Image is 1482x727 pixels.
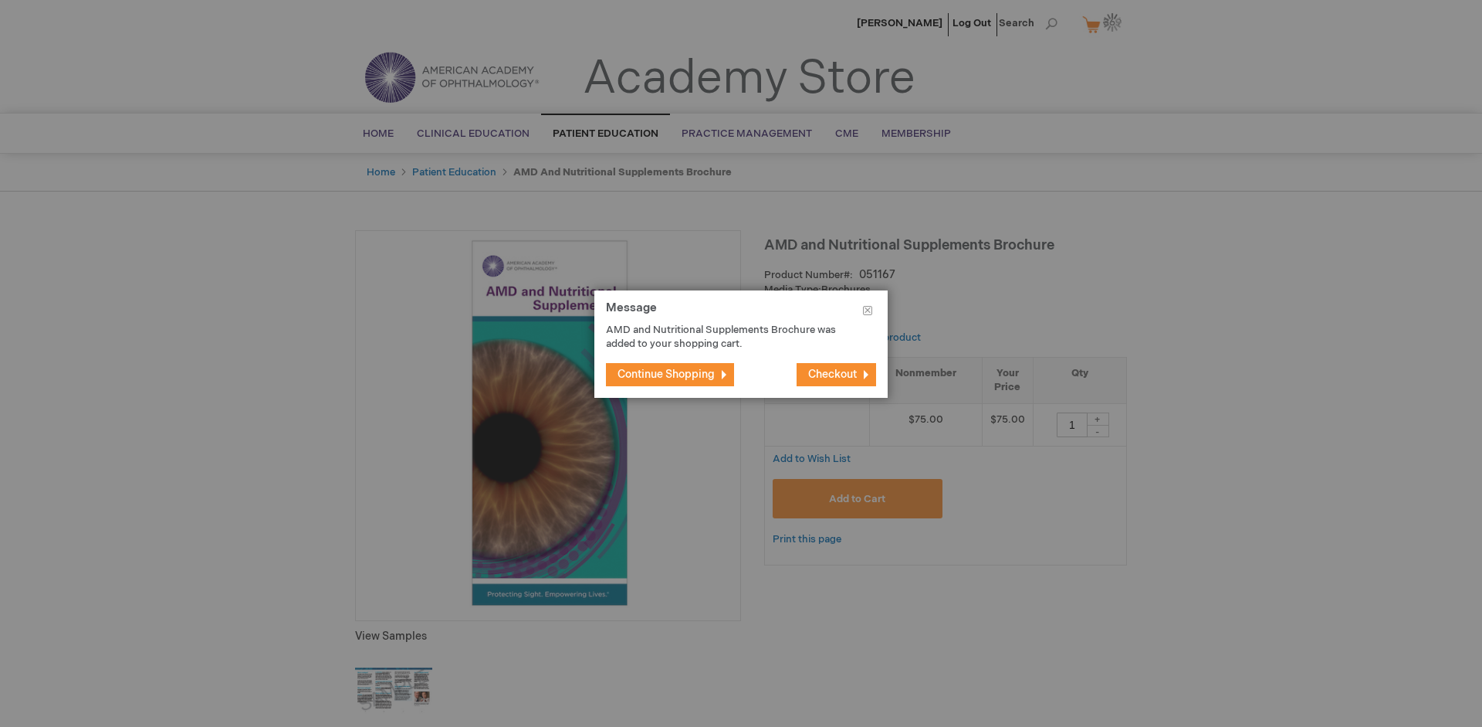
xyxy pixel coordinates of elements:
[808,368,857,381] span: Checkout
[797,363,876,386] button: Checkout
[606,302,876,323] h1: Message
[606,363,734,386] button: Continue Shopping
[617,368,715,381] span: Continue Shopping
[606,323,853,352] p: AMD and Nutritional Supplements Brochure was added to your shopping cart.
